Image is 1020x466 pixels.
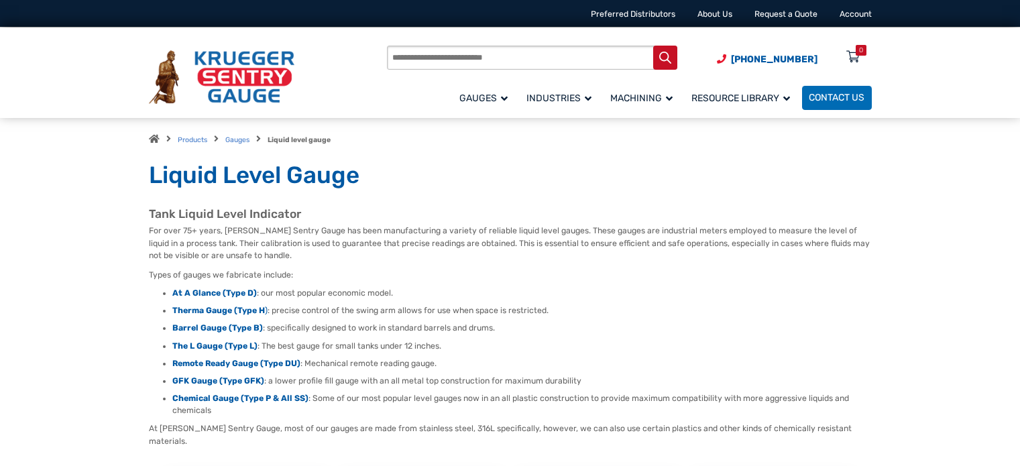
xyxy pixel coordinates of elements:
a: Chemical Gauge (Type P & All SS) [172,394,308,403]
a: Products [178,135,207,144]
a: Account [840,9,872,19]
li: : precise control of the swing arm allows for use when space is restricted. [172,305,872,317]
span: Contact Us [809,93,864,104]
a: Machining [604,84,685,111]
a: Remote Ready Gauge (Type DU) [172,359,300,368]
strong: Liquid level gauge [268,135,331,144]
strong: Therma Gauge (Type H [172,306,265,315]
span: Industries [526,93,591,104]
a: At A Glance (Type D) [172,288,257,298]
a: Gauges [225,135,249,144]
span: Machining [610,93,673,104]
li: : our most popular economic model. [172,288,872,300]
h1: Liquid Level Gauge [149,161,872,190]
a: Therma Gauge (Type H) [172,306,268,315]
li: : specifically designed to work in standard barrels and drums. [172,323,872,335]
a: Contact Us [802,86,872,110]
p: For over 75+ years, [PERSON_NAME] Sentry Gauge has been manufacturing a variety of reliable liqui... [149,225,872,261]
p: Types of gauges we fabricate include: [149,269,872,281]
li: : a lower profile fill gauge with an all metal top construction for maximum durability [172,375,872,388]
a: About Us [697,9,732,19]
a: GFK Gauge (Type GFK) [172,376,264,386]
span: Gauges [459,93,508,104]
a: Barrel Gauge (Type B) [172,323,263,333]
p: At [PERSON_NAME] Sentry Gauge, most of our gauges are made from stainless steel, 316L specificall... [149,422,872,447]
a: Gauges [453,84,520,111]
li: : Mechanical remote reading gauge. [172,358,872,370]
a: Request a Quote [754,9,817,19]
h2: Tank Liquid Level Indicator [149,207,872,222]
a: Preferred Distributors [591,9,675,19]
img: Krueger Sentry Gauge [149,50,294,104]
a: Industries [520,84,604,111]
a: The L Gauge (Type L) [172,341,258,351]
div: 0 [859,45,863,56]
li: : The best gauge for small tanks under 12 inches. [172,341,872,353]
a: Resource Library [685,84,802,111]
a: Phone Number (920) 434-8860 [717,52,817,66]
span: [PHONE_NUMBER] [731,54,817,65]
span: Resource Library [691,93,790,104]
li: : Some of our most popular level gauges now in an all plastic construction to provide maximum com... [172,393,872,416]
